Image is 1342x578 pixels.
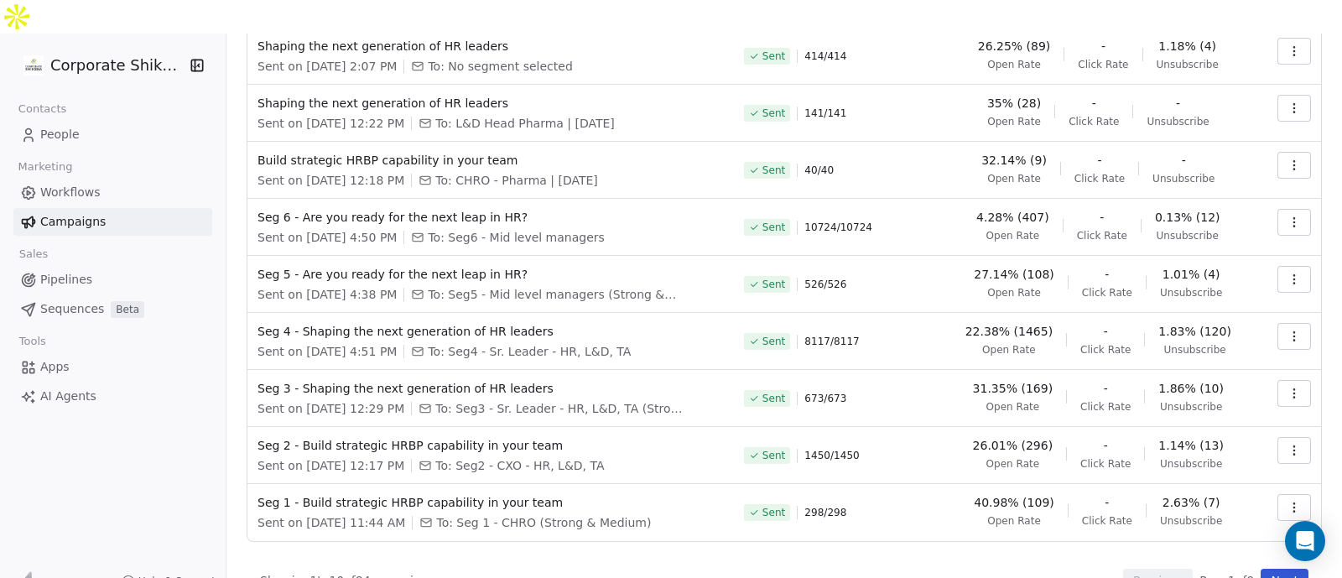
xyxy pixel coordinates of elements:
span: Open Rate [987,172,1041,185]
span: - [1104,437,1108,454]
span: Sent [762,164,785,177]
span: Click Rate [1080,400,1131,414]
span: 10724 / 10724 [804,221,872,234]
span: 141 / 141 [804,107,846,120]
span: Sent on [DATE] 11:44 AM [257,514,405,531]
a: People [13,121,212,148]
span: 40.98% (109) [974,494,1053,511]
span: - [1105,266,1109,283]
span: 35% (28) [987,95,1041,112]
span: 31.35% (169) [973,380,1053,397]
span: Click Rate [1082,514,1132,528]
span: Sales [12,242,55,267]
span: Sent [762,449,785,462]
span: AI Agents [40,388,96,405]
span: 673 / 673 [804,392,846,405]
span: Sent on [DATE] 12:17 PM [257,457,404,474]
span: Open Rate [987,58,1041,71]
span: Pipelines [40,271,92,289]
span: Click Rate [1080,457,1131,471]
span: To: No segment selected [428,58,572,75]
span: Open Rate [986,229,1040,242]
span: 1450 / 1450 [804,449,859,462]
span: Unsubscribe [1160,286,1222,299]
span: Unsubscribe [1147,115,1209,128]
span: Sent [762,392,785,405]
a: SequencesBeta [13,295,212,323]
span: Contacts [11,96,74,122]
span: Shaping the next generation of HR leaders [257,95,724,112]
span: 26.01% (296) [973,437,1053,454]
span: Seg 4 - Shaping the next generation of HR leaders [257,323,724,340]
span: - [1092,95,1096,112]
span: 1.86% (10) [1158,380,1224,397]
a: Pipelines [13,266,212,294]
span: 526 / 526 [804,278,846,291]
a: AI Agents [13,383,212,410]
span: Open Rate [982,343,1036,357]
span: 4.28% (407) [976,209,1049,226]
span: - [1104,380,1108,397]
span: 22.38% (1465) [965,323,1053,340]
span: Click Rate [1082,286,1132,299]
span: 2.63% (7) [1163,494,1220,511]
span: Apps [40,358,70,376]
span: To: Seg3 - Sr. Leader - HR, L&D, TA (Strong & Medium) [435,400,687,417]
span: Open Rate [986,400,1040,414]
span: 32.14% (9) [981,152,1047,169]
span: Unsubscribe [1157,229,1219,242]
span: - [1182,152,1186,169]
span: - [1105,494,1109,511]
span: - [1104,323,1108,340]
span: Corporate Shiksha [50,55,185,76]
span: 40 / 40 [804,164,834,177]
span: Seg 3 - Shaping the next generation of HR leaders [257,380,724,397]
span: Sent [762,335,785,348]
span: Sequences [40,300,104,318]
span: Unsubscribe [1152,172,1215,185]
span: 1.01% (4) [1163,266,1220,283]
span: 0.13% (12) [1155,209,1220,226]
span: Sent [762,506,785,519]
a: Campaigns [13,208,212,236]
a: Workflows [13,179,212,206]
span: Sent [762,49,785,63]
span: 27.14% (108) [974,266,1053,283]
span: Sent on [DATE] 12:22 PM [257,115,404,132]
span: - [1101,38,1105,55]
span: Click Rate [1069,115,1119,128]
img: CorporateShiksha.png [23,55,44,76]
span: Unsubscribe [1160,457,1222,471]
span: 298 / 298 [804,506,846,519]
span: Open Rate [987,115,1041,128]
span: Click Rate [1080,343,1131,357]
span: To: Seg4 - Sr. Leader - HR, L&D, TA [428,343,631,360]
span: Beta [111,301,144,318]
span: To: Seg5 - Mid level managers (Strong & Medium) [428,286,679,303]
span: Build strategic HRBP capability in your team [257,152,724,169]
span: Shaping the next generation of HR leaders [257,38,724,55]
span: 8117 / 8117 [804,335,859,348]
span: Marketing [11,154,80,180]
span: 26.25% (89) [978,38,1051,55]
span: 1.83% (120) [1158,323,1231,340]
span: Campaigns [40,213,106,231]
span: Click Rate [1074,172,1125,185]
span: Click Rate [1077,229,1127,242]
span: Unsubscribe [1157,58,1219,71]
span: Sent on [DATE] 12:29 PM [257,400,404,417]
button: Corporate Shiksha [20,51,179,80]
span: Sent on [DATE] 4:51 PM [257,343,397,360]
span: Seg 2 - Build strategic HRBP capability in your team [257,437,724,454]
span: Seg 5 - Are you ready for the next leap in HR? [257,266,724,283]
span: To: Seg 1 - CHRO (Strong & Medium) [436,514,651,531]
span: To: CHRO - Pharma | Aug 13, 2025 [435,172,598,189]
span: Seg 1 - Build strategic HRBP capability in your team [257,494,724,511]
span: Sent on [DATE] 4:38 PM [257,286,397,303]
span: 1.18% (4) [1158,38,1216,55]
span: Sent [762,107,785,120]
span: To: Seg6 - Mid level managers [428,229,604,246]
span: Click Rate [1078,58,1128,71]
span: Sent on [DATE] 4:50 PM [257,229,397,246]
span: Seg 6 - Are you ready for the next leap in HR? [257,209,724,226]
